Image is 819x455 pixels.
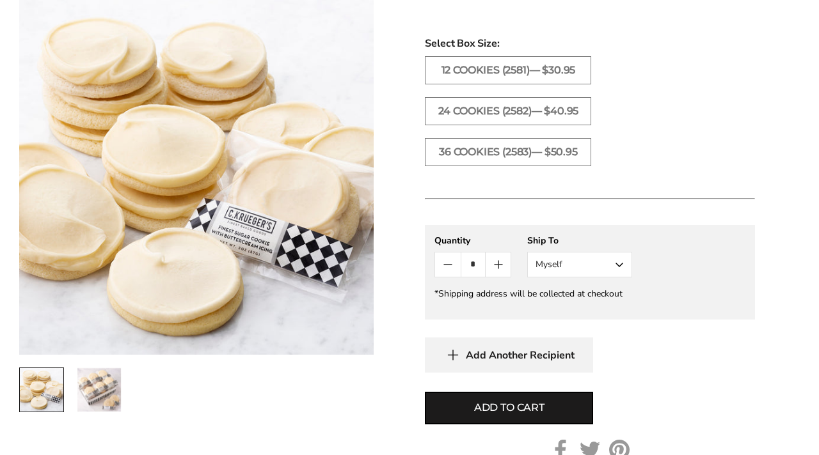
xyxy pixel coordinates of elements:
input: Quantity [461,252,486,277]
span: Select Box Size: [425,36,755,51]
img: Just The Cookies - All Buttercream Iced Sugar Cookies [20,367,63,411]
img: Just The Cookies - All Buttercream Iced Sugar Cookies [77,367,121,411]
label: 12 COOKIES (2581)— $30.95 [425,56,591,84]
div: *Shipping address will be collected at checkout [434,288,745,300]
a: 1 / 2 [19,367,64,412]
label: 36 COOKIES (2583)— $50.95 [425,138,591,166]
button: Count plus [486,252,511,277]
label: 24 COOKIES (2582)— $40.95 [425,97,591,125]
button: Count minus [435,252,460,277]
gfm-form: New recipient [425,225,755,320]
button: Myself [527,252,632,277]
a: 2 / 2 [77,367,122,412]
span: Add to cart [474,400,545,415]
button: Add Another Recipient [425,337,593,373]
button: Add to cart [425,392,593,424]
span: Add Another Recipient [466,349,575,362]
div: Quantity [434,235,511,247]
div: Ship To [527,235,632,247]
